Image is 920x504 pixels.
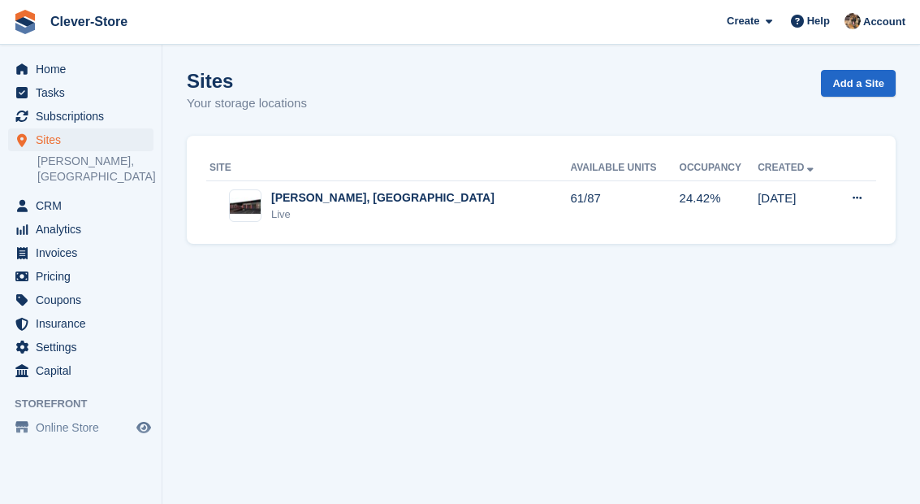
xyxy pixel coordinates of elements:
td: 24.42% [680,180,758,231]
a: menu [8,289,153,311]
a: Add a Site [821,70,896,97]
span: Insurance [36,312,133,335]
a: menu [8,359,153,382]
span: Online Store [36,416,133,439]
span: Settings [36,336,133,358]
a: menu [8,81,153,104]
a: Clever-Store [44,8,134,35]
span: Help [807,13,830,29]
span: Invoices [36,241,133,264]
a: Preview store [134,418,153,437]
a: [PERSON_NAME], [GEOGRAPHIC_DATA] [37,154,153,185]
h1: Sites [187,70,307,92]
a: menu [8,218,153,241]
span: Coupons [36,289,133,311]
a: Created [758,162,817,173]
a: menu [8,58,153,80]
span: Tasks [36,81,133,104]
a: menu [8,312,153,335]
span: Capital [36,359,133,382]
span: Analytics [36,218,133,241]
img: stora-icon-8386f47178a22dfd0bd8f6a31ec36ba5ce8667c1dd55bd0f319d3a0aa187defe.svg [13,10,37,34]
td: [DATE] [758,180,832,231]
div: Live [271,206,495,223]
span: Sites [36,128,133,151]
span: CRM [36,194,133,217]
th: Occupancy [680,155,758,181]
span: Create [727,13,759,29]
a: menu [8,416,153,439]
span: Account [863,14,905,30]
a: menu [8,265,153,288]
div: [PERSON_NAME], [GEOGRAPHIC_DATA] [271,189,495,206]
td: 61/87 [570,180,679,231]
span: Home [36,58,133,80]
a: menu [8,336,153,358]
a: menu [8,105,153,128]
a: menu [8,128,153,151]
img: Andy Mackinnon [844,13,861,29]
span: Subscriptions [36,105,133,128]
p: Your storage locations [187,94,307,113]
th: Site [206,155,570,181]
a: menu [8,194,153,217]
img: Image of Hamilton, Lanarkshire site [230,198,261,214]
span: Pricing [36,265,133,288]
a: menu [8,241,153,264]
th: Available Units [570,155,679,181]
span: Storefront [15,396,162,412]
